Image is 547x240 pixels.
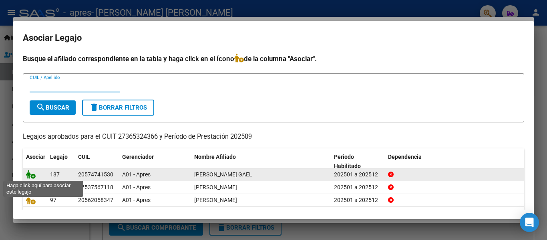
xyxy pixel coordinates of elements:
div: 27537567118 [78,183,113,192]
span: Periodo Habilitado [334,154,361,169]
h4: Busque el afiliado correspondiente en la tabla y haga click en el ícono de la columna "Asociar". [23,54,524,64]
div: Open Intercom Messenger [520,213,539,232]
span: Dependencia [388,154,422,160]
div: 20562058347 [78,196,113,205]
datatable-header-cell: Legajo [47,148,75,175]
span: Gerenciador [122,154,154,160]
span: 133 [50,184,60,190]
datatable-header-cell: Gerenciador [119,148,191,175]
button: Buscar [30,100,76,115]
span: 187 [50,171,60,178]
div: 202501 a 202512 [334,170,382,179]
span: A01 - Apres [122,197,151,203]
span: Borrar Filtros [89,104,147,111]
span: BARRIOS AGUSTIN EMIR [194,197,237,203]
datatable-header-cell: CUIL [75,148,119,175]
h2: Asociar Legajo [23,30,524,46]
span: Asociar [26,154,45,160]
datatable-header-cell: Asociar [23,148,47,175]
datatable-header-cell: Periodo Habilitado [331,148,385,175]
span: ALVAREZ RAFAELA [194,184,237,190]
div: 20574741530 [78,170,113,179]
span: Nombre Afiliado [194,154,236,160]
mat-icon: search [36,102,46,112]
span: Buscar [36,104,69,111]
datatable-header-cell: Nombre Afiliado [191,148,331,175]
span: A01 - Apres [122,184,151,190]
button: Borrar Filtros [82,100,154,116]
span: A01 - Apres [122,171,151,178]
p: Legajos aprobados para el CUIT 27365324366 y Período de Prestación 202509 [23,132,524,142]
span: CORDOBA ELIAN GAEL [194,171,252,178]
div: 202501 a 202512 [334,183,382,192]
span: CUIL [78,154,90,160]
span: 97 [50,197,56,203]
span: Legajo [50,154,68,160]
datatable-header-cell: Dependencia [385,148,525,175]
div: 202501 a 202512 [334,196,382,205]
mat-icon: delete [89,102,99,112]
